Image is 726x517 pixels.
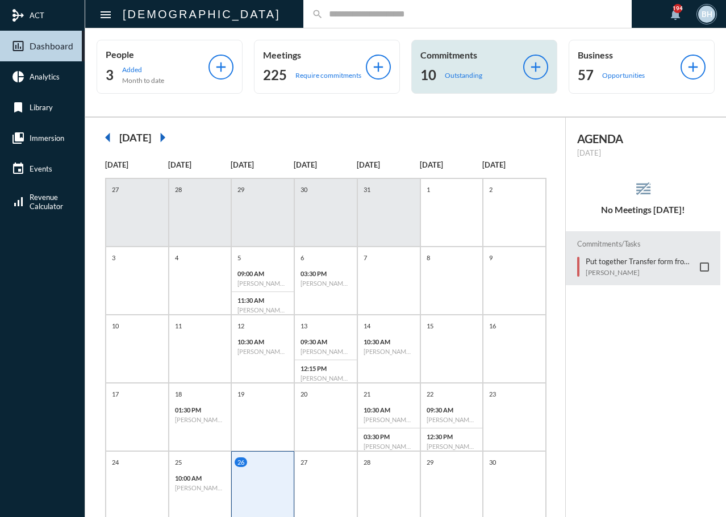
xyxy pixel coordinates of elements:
[357,160,420,169] p: [DATE]
[298,321,310,331] p: 13
[301,365,351,372] p: 12:15 PM
[11,162,25,176] mat-icon: event
[361,389,373,399] p: 21
[427,406,477,414] p: 09:30 AM
[578,66,594,84] h2: 57
[235,389,247,399] p: 19
[11,39,25,53] mat-icon: insert_chart_outlined
[109,185,122,194] p: 27
[109,253,118,262] p: 3
[11,195,25,209] mat-icon: signal_cellular_alt
[235,457,247,467] p: 26
[175,474,226,482] p: 10:00 AM
[11,101,25,114] mat-icon: bookmark
[486,253,495,262] p: 9
[424,185,433,194] p: 1
[295,71,361,80] p: Require commitments
[361,185,373,194] p: 31
[30,164,52,173] span: Events
[263,66,287,84] h2: 225
[106,66,114,84] h2: 3
[109,321,122,331] p: 10
[97,126,119,149] mat-icon: arrow_left
[364,416,414,423] h6: [PERSON_NAME] - Investment
[231,160,294,169] p: [DATE]
[578,49,681,60] p: Business
[105,160,168,169] p: [DATE]
[577,240,709,248] h2: Commitments/Tasks
[685,59,701,75] mat-icon: add
[172,185,185,194] p: 28
[486,321,499,331] p: 16
[30,72,60,81] span: Analytics
[298,457,310,467] p: 27
[106,49,208,60] p: People
[361,321,373,331] p: 14
[301,338,351,345] p: 09:30 AM
[109,457,122,467] p: 24
[298,185,310,194] p: 30
[424,321,436,331] p: 15
[364,433,414,440] p: 03:30 PM
[420,160,483,169] p: [DATE]
[122,65,164,74] p: Added
[301,280,351,287] h6: [PERSON_NAME] - Fulfillment
[427,433,477,440] p: 12:30 PM
[151,126,174,149] mat-icon: arrow_right
[172,253,181,262] p: 4
[602,71,645,80] p: Opportunities
[237,280,288,287] h6: [PERSON_NAME] - Fulfillment
[698,6,715,23] div: BH
[586,257,694,266] p: Put together Transfer form from LPL to Blackrock Sep IRA when receive statement.
[30,41,73,51] span: Dashboard
[168,160,231,169] p: [DATE]
[99,8,112,22] mat-icon: Side nav toggle icon
[528,59,544,75] mat-icon: add
[301,348,351,355] h6: [PERSON_NAME] - [PERSON_NAME] - Review
[235,321,247,331] p: 12
[634,180,653,198] mat-icon: reorder
[263,49,366,60] p: Meetings
[361,253,370,262] p: 7
[172,321,185,331] p: 11
[370,59,386,75] mat-icon: add
[122,76,164,85] p: Month to date
[445,71,482,80] p: Outstanding
[364,338,414,345] p: 10:30 AM
[30,134,64,143] span: Immersion
[427,443,477,450] h6: [PERSON_NAME] - Investment
[424,389,436,399] p: 22
[586,268,694,277] p: [PERSON_NAME]
[486,457,499,467] p: 30
[577,132,709,145] h2: AGENDA
[172,457,185,467] p: 25
[11,131,25,145] mat-icon: collections_bookmark
[298,389,310,399] p: 20
[11,9,25,22] mat-icon: mediation
[237,348,288,355] h6: [PERSON_NAME] - Fulfillment
[294,160,357,169] p: [DATE]
[237,338,288,345] p: 10:30 AM
[30,193,63,211] span: Revenue Calculator
[237,297,288,304] p: 11:30 AM
[237,270,288,277] p: 09:00 AM
[420,66,436,84] h2: 10
[486,185,495,194] p: 2
[213,59,229,75] mat-icon: add
[172,389,185,399] p: 18
[361,457,373,467] p: 28
[312,9,323,20] mat-icon: search
[427,416,477,423] h6: [PERSON_NAME] - Fulfillment
[301,374,351,382] h6: [PERSON_NAME] - Fulfillment
[235,253,244,262] p: 5
[577,148,709,157] p: [DATE]
[109,389,122,399] p: 17
[482,160,545,169] p: [DATE]
[486,389,499,399] p: 23
[30,11,44,20] span: ACT
[301,270,351,277] p: 03:30 PM
[94,3,117,26] button: Toggle sidenav
[119,131,151,144] h2: [DATE]
[237,306,288,314] h6: [PERSON_NAME] - Possibility
[364,443,414,450] h6: [PERSON_NAME] - Verification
